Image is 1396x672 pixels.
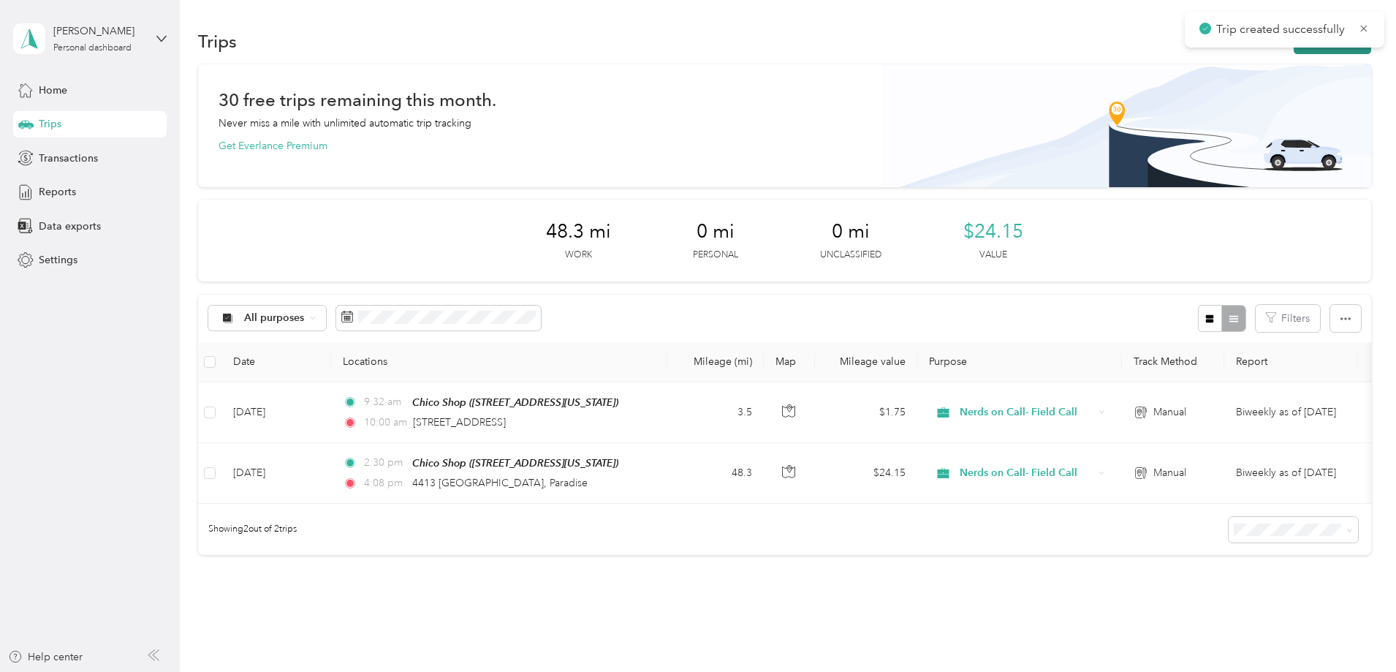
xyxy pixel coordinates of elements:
[39,219,101,234] span: Data exports
[39,151,98,166] span: Transactions
[219,92,496,107] h1: 30 free trips remaining this month.
[960,465,1093,481] span: Nerds on Call- Field Call
[219,138,327,154] button: Get Everlance Premium
[364,394,406,410] span: 9:32 am
[413,416,506,429] span: [STREET_ADDRESS]
[815,342,917,382] th: Mileage value
[1122,342,1224,382] th: Track Method
[667,342,764,382] th: Mileage (mi)
[1224,443,1357,504] td: Biweekly as of September 22 2025
[979,249,1007,262] p: Value
[1314,590,1396,672] iframe: Everlance-gr Chat Button Frame
[815,382,917,443] td: $1.75
[221,443,331,504] td: [DATE]
[198,34,237,49] h1: Trips
[917,342,1122,382] th: Purpose
[667,382,764,443] td: 3.5
[53,44,132,53] div: Personal dashboard
[1153,465,1186,481] span: Manual
[198,523,297,536] span: Showing 2 out of 2 trips
[963,220,1023,243] span: $24.15
[39,83,67,98] span: Home
[882,64,1371,187] img: Banner
[53,23,145,39] div: [PERSON_NAME]
[221,382,331,443] td: [DATE]
[697,220,735,243] span: 0 mi
[219,116,471,131] p: Never miss a mile with unlimited automatic trip tracking
[39,184,76,200] span: Reports
[364,455,406,471] span: 2:30 pm
[412,396,618,408] span: Chico Shop ([STREET_ADDRESS][US_STATE])
[8,649,83,665] button: Help center
[693,249,738,262] p: Personal
[1153,404,1186,420] span: Manual
[412,457,618,469] span: Chico Shop ([STREET_ADDRESS][US_STATE])
[960,404,1093,420] span: Nerds on Call- Field Call
[815,443,917,504] td: $24.15
[331,342,667,382] th: Locations
[244,313,305,323] span: All purposes
[764,342,815,382] th: Map
[39,116,61,132] span: Trips
[820,249,881,262] p: Unclassified
[1224,342,1357,382] th: Report
[412,477,588,489] span: 4413 [GEOGRAPHIC_DATA], Paradise
[364,475,406,491] span: 4:08 pm
[364,415,407,431] span: 10:00 am
[546,220,611,243] span: 48.3 mi
[1216,20,1348,39] p: Trip created successfully
[1224,382,1357,443] td: Biweekly as of September 22 2025
[667,443,764,504] td: 48.3
[39,252,77,268] span: Settings
[832,220,870,243] span: 0 mi
[1256,305,1320,332] button: Filters
[221,342,331,382] th: Date
[565,249,592,262] p: Work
